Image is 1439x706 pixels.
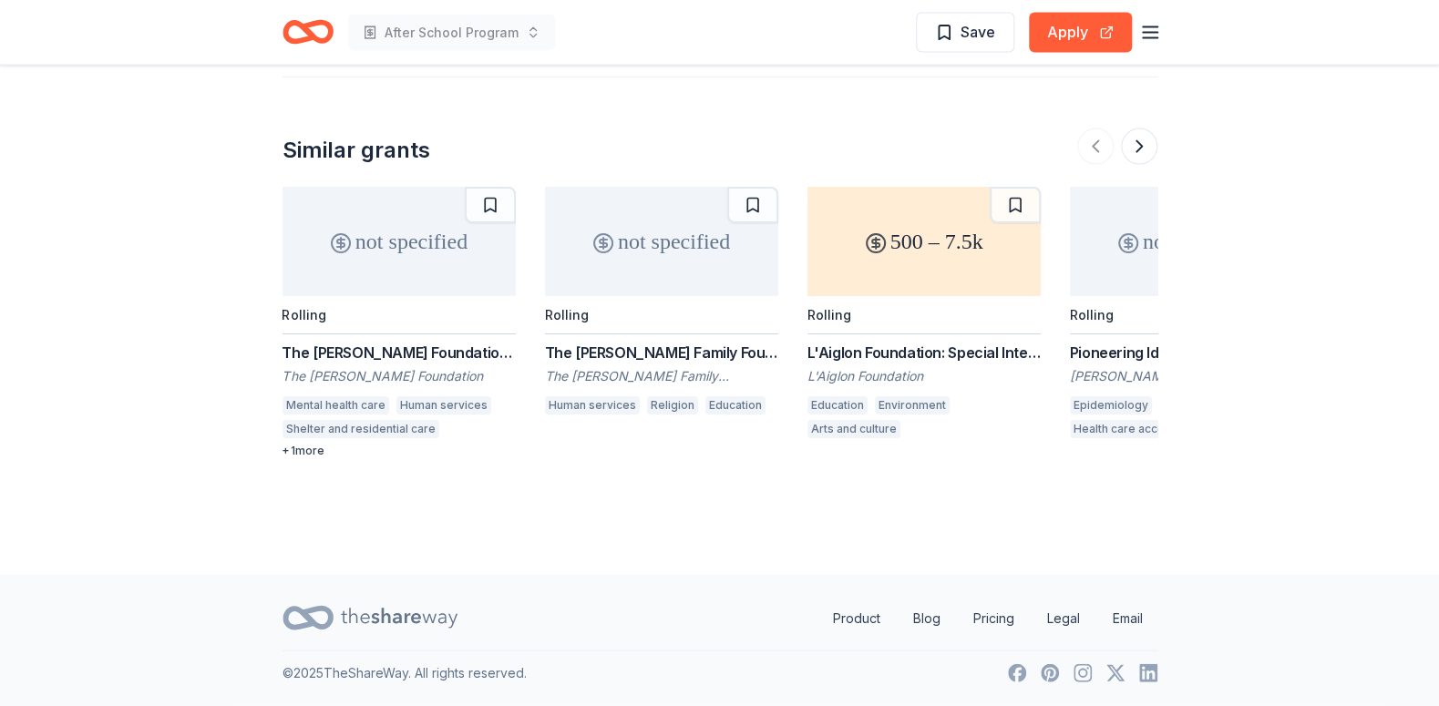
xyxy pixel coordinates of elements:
div: Rolling [807,307,851,322]
a: Home [283,11,334,54]
div: Epidemiology [1070,396,1152,414]
div: The [PERSON_NAME] Family Foundation Grant [545,342,778,363]
div: Pioneering Ideas: Exploring the Future to Build a Culture of Health [1070,342,1303,363]
nav: quick links [818,600,1157,637]
a: not specifiedRollingPioneering Ideas: Exploring the Future to Build a Culture of Health[PERSON_NA... [1070,187,1303,444]
div: The [PERSON_NAME] Foundation [283,367,516,385]
a: 500 – 7.5kRollingL'Aiglon Foundation: Special Interest GrantsL'Aiglon FoundationEducationEnvironm... [807,187,1041,444]
span: Save [961,20,995,44]
div: not specified [283,187,516,296]
div: [PERSON_NAME] [PERSON_NAME] Foundation [1070,367,1303,385]
div: not specified [545,187,778,296]
div: Rolling [1070,307,1114,322]
div: Education [447,420,507,438]
div: Human services [545,396,640,414]
span: After School Program [385,22,519,44]
div: Rolling [283,307,326,322]
p: © 2025 TheShareWay. All rights reserved. [283,662,527,684]
div: Shelter and residential care [283,420,439,438]
a: not specifiedRollingThe [PERSON_NAME] Foundation Partnership GrantThe [PERSON_NAME] FoundationMen... [283,187,516,458]
div: L'Aiglon Foundation: Special Interest Grants [807,342,1041,363]
button: Save [916,13,1014,53]
div: Education [807,396,868,414]
a: Email [1098,600,1157,637]
a: Legal [1033,600,1095,637]
div: Similar grants [283,136,430,165]
div: Health care access [1070,420,1181,438]
button: Apply [1029,13,1132,53]
div: 500 – 7.5k [807,187,1041,296]
a: Product [818,600,895,637]
a: Blog [899,600,955,637]
div: Rolling [545,307,589,322]
div: Environment [875,396,950,414]
div: + 1 more [283,444,516,458]
a: not specifiedRollingThe [PERSON_NAME] Family Foundation GrantThe [PERSON_NAME] Family FoundationH... [545,187,778,420]
div: Human services [396,396,491,414]
button: After School Program [348,15,555,51]
div: The [PERSON_NAME] Foundation Partnership Grant [283,342,516,363]
a: Pricing [959,600,1029,637]
div: Religion [647,396,698,414]
div: L'Aiglon Foundation [807,367,1041,385]
div: The [PERSON_NAME] Family Foundation [545,367,778,385]
div: Mental health care [283,396,389,414]
div: Education [705,396,766,414]
div: not specified [1070,187,1303,296]
div: Arts and culture [807,420,900,438]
